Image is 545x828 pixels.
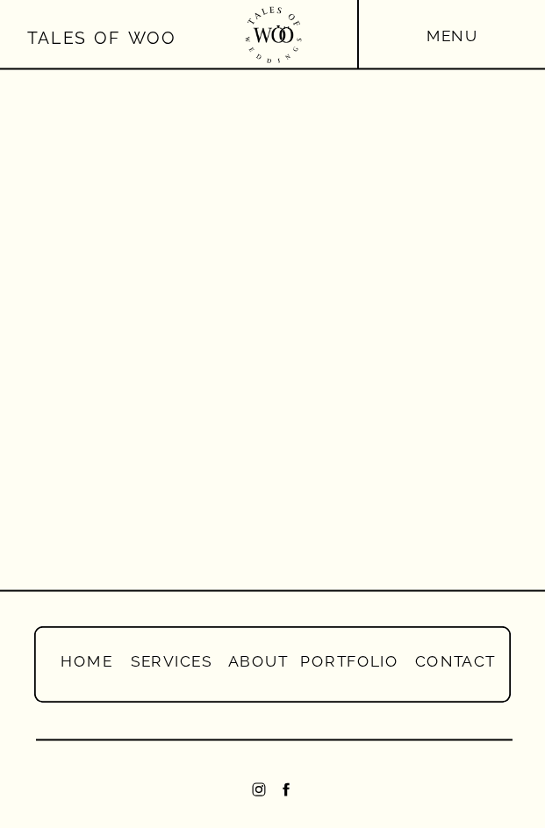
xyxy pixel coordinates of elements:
a: Tales of Woo [27,24,183,47]
a: about [228,648,308,675]
a: Home [47,648,112,681]
a: contact [412,648,496,670]
a: Services [131,648,212,682]
nav: menu [422,22,482,49]
a: portfolio [300,648,380,672]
